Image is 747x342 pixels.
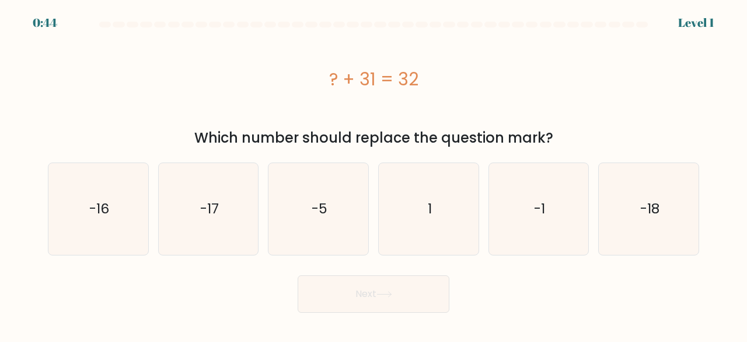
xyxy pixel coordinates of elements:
button: Next [298,275,449,313]
div: Which number should replace the question mark? [55,127,692,148]
div: ? + 31 = 32 [48,66,699,92]
div: Level 1 [678,14,714,32]
text: -1 [534,199,545,219]
text: -17 [200,199,219,219]
text: -18 [640,199,659,219]
div: 0:44 [33,14,57,32]
text: 1 [427,199,431,219]
text: -5 [312,199,327,219]
text: -16 [89,199,109,219]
